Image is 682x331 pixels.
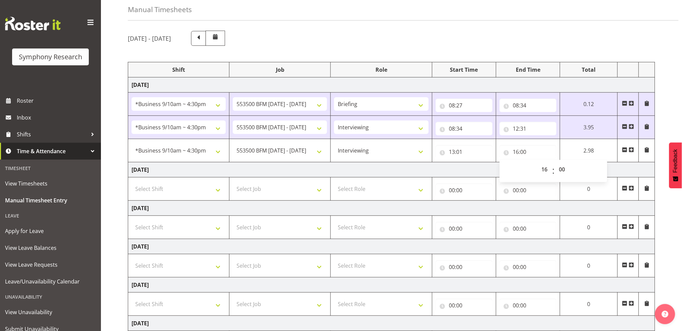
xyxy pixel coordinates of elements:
span: Roster [17,96,98,106]
td: [DATE] [128,162,655,177]
input: Click to select... [436,99,493,112]
span: Manual Timesheet Entry [5,195,96,205]
div: Shift [132,66,226,74]
td: 0 [560,293,618,316]
div: Symphony Research [19,52,82,62]
input: Click to select... [500,299,557,312]
h4: Manual Timesheets [128,6,192,13]
a: Manual Timesheet Entry [2,192,99,209]
span: View Timesheets [5,178,96,189]
input: Click to select... [500,222,557,235]
input: Click to select... [500,99,557,112]
img: help-xxl-2.png [662,311,669,318]
input: Click to select... [436,222,493,235]
span: View Unavailability [5,307,96,317]
span: : [552,163,554,179]
a: View Timesheets [2,175,99,192]
td: [DATE] [128,239,655,254]
a: Leave/Unavailability Calendar [2,273,99,290]
div: Total [564,66,614,74]
input: Click to select... [436,260,493,274]
span: Shifts [17,129,87,139]
div: Timesheet [2,161,99,175]
span: Apply for Leave [5,226,96,236]
h5: [DATE] - [DATE] [128,35,171,42]
td: 2.98 [560,139,618,162]
span: View Leave Requests [5,260,96,270]
div: Role [334,66,428,74]
td: 0 [560,254,618,277]
input: Click to select... [500,260,557,274]
div: Unavailability [2,290,99,304]
a: View Unavailability [2,304,99,321]
input: Click to select... [436,299,493,312]
span: Leave/Unavailability Calendar [5,276,96,287]
span: Time & Attendance [17,146,87,156]
span: Feedback [673,149,679,173]
input: Click to select... [500,184,557,197]
span: Inbox [17,112,98,123]
td: [DATE] [128,77,655,93]
td: 3.95 [560,116,618,139]
td: [DATE] [128,201,655,216]
a: Apply for Leave [2,223,99,239]
div: Start Time [436,66,493,74]
td: 0 [560,216,618,239]
div: Leave [2,209,99,223]
td: [DATE] [128,316,655,331]
td: 0 [560,177,618,201]
input: Click to select... [500,122,557,135]
div: End Time [500,66,557,74]
td: [DATE] [128,277,655,293]
input: Click to select... [436,184,493,197]
input: Click to select... [500,145,557,159]
span: View Leave Balances [5,243,96,253]
input: Click to select... [436,122,493,135]
a: View Leave Balances [2,239,99,256]
button: Feedback - Show survey [669,142,682,188]
div: Job [233,66,327,74]
td: 0.12 [560,93,618,116]
img: Rosterit website logo [5,17,61,30]
a: View Leave Requests [2,256,99,273]
input: Click to select... [436,145,493,159]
